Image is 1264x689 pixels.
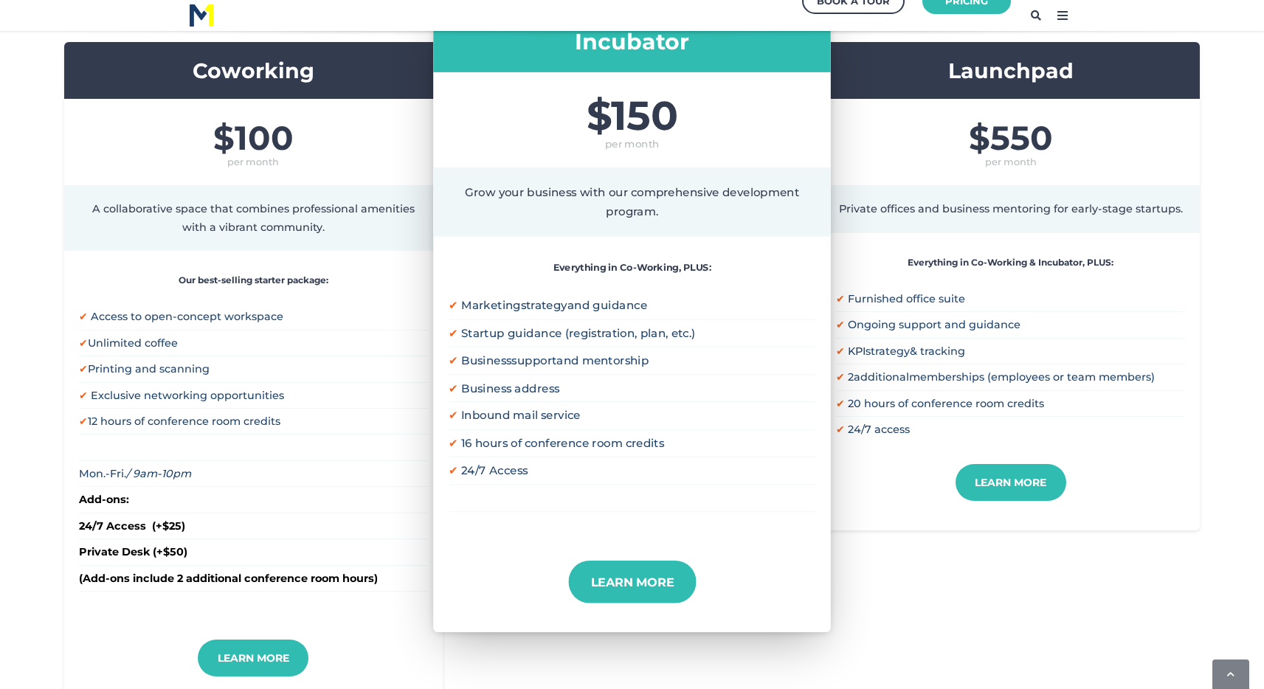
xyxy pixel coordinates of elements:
img: M1 Logo - Blue Letters - for Light Backgrounds-2 [190,4,213,27]
span: strategy [866,344,910,358]
span: ✔ [79,310,88,323]
strong: Our best-selling starter package: [179,274,328,285]
span: 12 hours of conference room credits [88,415,280,428]
span: 2 memberships (employees or team members) [848,370,1155,384]
span: ✔ [836,292,845,305]
span: $550 [836,121,1185,154]
span: Exclusive networking opportunities [91,389,284,402]
span: ✔ [449,326,458,340]
span: Mon.-Fri. [79,467,191,480]
span: Marketing and guidance [461,299,647,313]
span: Ongoing support and guidance [848,318,1020,331]
span: 16 hours of conference room credits [461,436,664,450]
span: ✔ [449,381,458,395]
span: ✔ [449,436,458,450]
a: Learn More [198,640,308,676]
h3: Launchpad [836,57,1185,85]
span: per month [449,135,815,152]
span: Business and mentorship [461,353,649,367]
span: Unlimited coffee [88,336,178,350]
span: ✔ [79,336,88,350]
strong: 24/7 Access (+$25) [79,519,185,533]
h3: Incubator [449,27,815,56]
span: ✔ [836,397,845,410]
span: $100 [79,121,428,154]
span: ✔ [836,370,845,384]
span: ✔ [449,353,458,367]
span: ✔ [449,409,458,423]
span: support [511,353,556,367]
span: ✔ [449,299,458,313]
strong: (Add-ons include 2 additional conference room hours) [79,572,378,585]
a: Learn More [568,560,696,603]
span: Inbound mail service [461,409,581,423]
span: ✔ [836,344,845,358]
span: ✔ [79,389,88,402]
span: 24/7 access [848,423,910,436]
span: Grow your business with our comprehensive development program. [465,185,799,218]
p: Everything in Co-Working & Incubator, PLUS: [836,255,1185,270]
span: Private offices and business mentoring for early-stage startups. [839,202,1183,215]
span: ✔ [449,463,458,477]
span: $150 [449,95,815,136]
span: Printing and scanning [88,362,210,375]
span: KPI & tracking [848,344,965,358]
strong: Private Desk (+$50) [79,545,187,558]
span: 20 hours of conference room credits [848,397,1044,410]
span: ✔ [836,423,845,436]
span: Access to open-concept workspace [91,310,283,323]
span: A collaborative space that combines professional amenities with a vibrant community. [92,202,415,233]
span: 24/7 Access [461,463,528,477]
span: ✔ [79,415,88,428]
span: Startup guidance (registration, plan, etc.) [461,326,695,340]
em: / 9am-10pm [126,467,191,480]
span: strategy [521,299,567,313]
span: additional [854,370,909,384]
strong: Add-ons: [79,493,129,506]
span: Business address [461,381,559,395]
span: ✔ [836,318,845,331]
span: ✔ [79,362,88,375]
span: Furnished office suite [848,292,965,305]
a: Learn More [956,464,1066,501]
span: per month [836,154,1185,170]
p: Everything in Co-Working, PLUS: [449,260,815,275]
span: per month [79,154,428,170]
h3: Coworking [79,57,428,85]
